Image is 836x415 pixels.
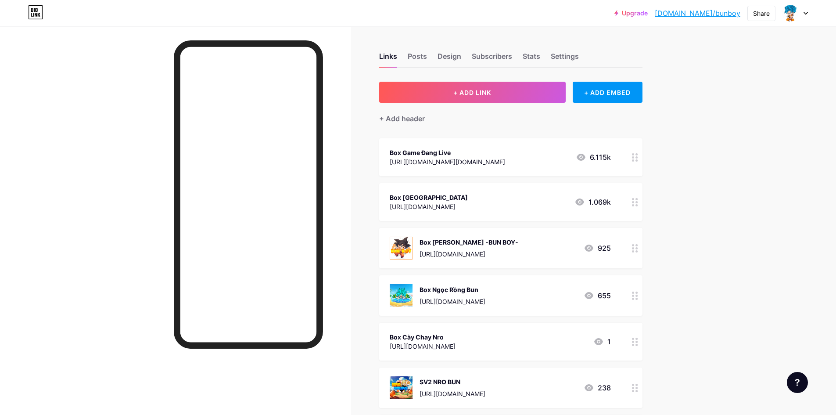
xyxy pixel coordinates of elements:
[420,389,485,398] div: [URL][DOMAIN_NAME]
[379,113,425,124] div: + Add header
[576,152,611,162] div: 6.115k
[584,383,611,393] div: 238
[420,297,485,306] div: [URL][DOMAIN_NAME]
[574,197,611,207] div: 1.069k
[614,10,648,17] a: Upgrade
[782,5,799,22] img: Gaming Hoàng
[408,51,427,67] div: Posts
[584,290,611,301] div: 655
[379,82,566,103] button: + ADD LINK
[420,377,485,386] div: SV2 NRO BUN
[390,193,468,202] div: Box [GEOGRAPHIC_DATA]
[472,51,512,67] div: Subscribers
[438,51,461,67] div: Design
[551,51,579,67] div: Settings
[655,8,740,18] a: [DOMAIN_NAME]/bunboy
[453,89,491,96] span: + ADD LINK
[420,238,518,247] div: Box [PERSON_NAME] -BUN BOY-
[390,284,413,307] img: Box Ngọc Rồng Bun
[753,9,770,18] div: Share
[390,332,456,342] div: Box Cày Chay Nro
[390,148,505,157] div: Box Game Đang Live
[390,237,413,260] img: Box Gia Đình Của -BUN BOY-
[390,157,505,166] div: [URL][DOMAIN_NAME][DOMAIN_NAME]
[390,342,456,351] div: [URL][DOMAIN_NAME]
[584,243,611,253] div: 925
[390,376,413,399] img: SV2 NRO BUN
[379,51,397,67] div: Links
[420,285,485,294] div: Box Ngọc Rồng Bun
[593,336,611,347] div: 1
[420,249,518,259] div: [URL][DOMAIN_NAME]
[573,82,642,103] div: + ADD EMBED
[390,202,468,211] div: [URL][DOMAIN_NAME]
[523,51,540,67] div: Stats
